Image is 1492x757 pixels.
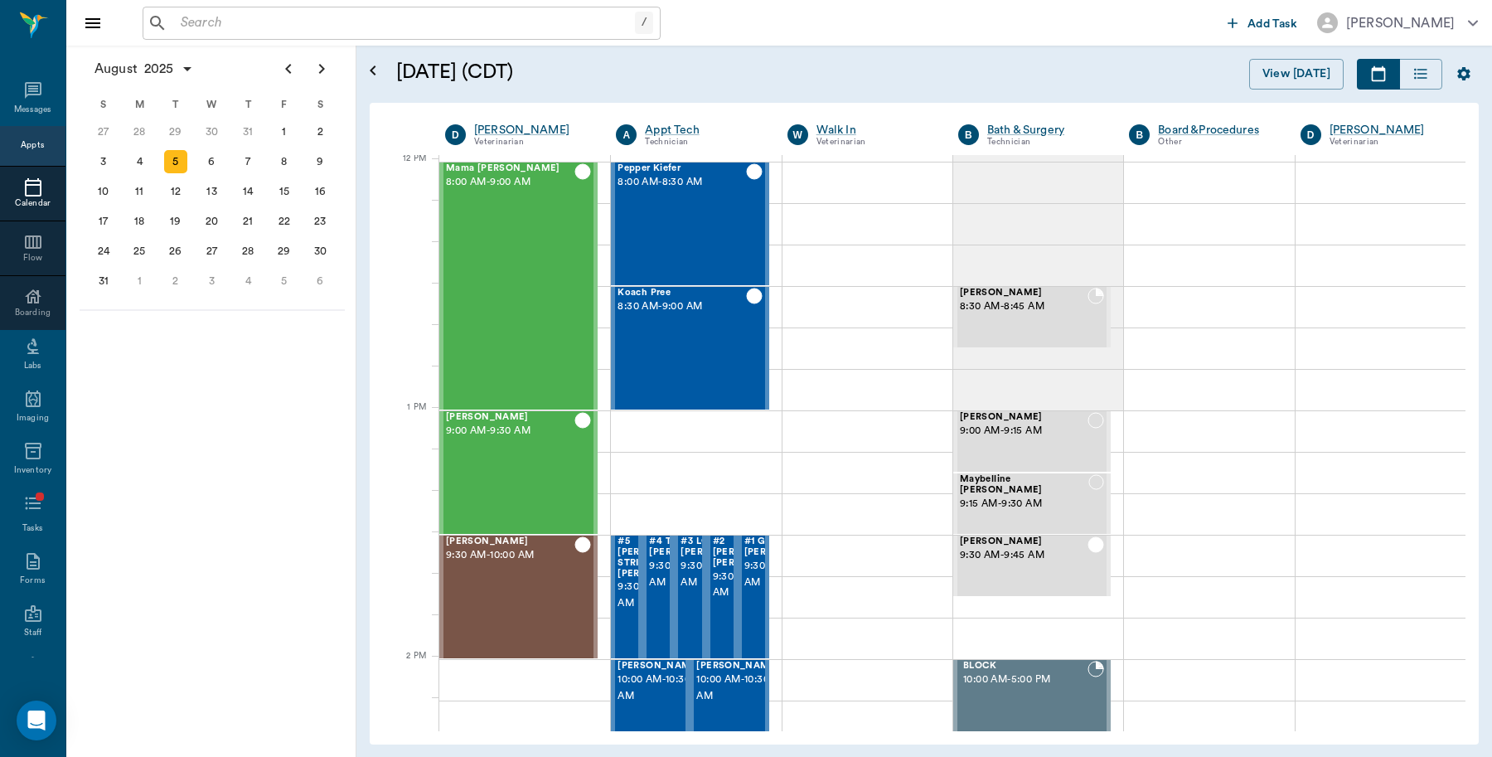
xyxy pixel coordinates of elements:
[960,298,1088,315] span: 8:30 AM - 8:45 AM
[383,648,426,689] div: 2 PM
[273,210,296,233] div: Friday, August 22, 2025
[302,92,338,117] div: S
[446,174,574,191] span: 8:00 AM - 9:00 AM
[164,269,187,293] div: Tuesday, September 2, 2025
[308,240,332,263] div: Saturday, August 30, 2025
[611,286,768,410] div: CHECKED_OUT, 8:30 AM - 9:00 AM
[1330,122,1446,138] a: [PERSON_NAME]
[92,180,115,203] div: Sunday, August 10, 2025
[674,535,705,659] div: CHECKED_OUT, 9:30 AM - 10:00 AM
[618,579,700,612] span: 9:30 AM - 10:00 AM
[446,163,574,174] span: Mama [PERSON_NAME]
[618,163,745,174] span: Pepper Kiefer
[445,124,466,145] div: D
[86,52,202,85] button: August2025
[92,240,115,263] div: Sunday, August 24, 2025
[744,536,827,558] span: #1 GRAY/WHITE [PERSON_NAME]
[1221,7,1304,38] button: Add Task
[273,240,296,263] div: Friday, August 29, 2025
[1301,124,1321,145] div: D
[128,150,151,173] div: Monday, August 4, 2025
[201,120,224,143] div: Wednesday, July 30, 2025
[816,122,933,138] a: Walk In
[953,535,1111,597] div: CHECKED_OUT, 9:30 AM - 9:45 AM
[696,661,779,672] span: [PERSON_NAME]
[92,150,115,173] div: Sunday, August 3, 2025
[201,150,224,173] div: Wednesday, August 6, 2025
[446,536,574,547] span: [PERSON_NAME]
[236,150,259,173] div: Thursday, August 7, 2025
[164,120,187,143] div: Tuesday, July 29, 2025
[645,122,762,138] a: Appt Tech
[24,627,41,639] div: Staff
[230,92,266,117] div: T
[201,210,224,233] div: Wednesday, August 20, 2025
[958,124,979,145] div: B
[787,124,808,145] div: W
[987,135,1104,149] div: Technician
[273,269,296,293] div: Friday, September 5, 2025
[14,104,52,116] div: Messages
[439,410,598,535] div: CHECKED_OUT, 9:00 AM - 9:30 AM
[92,120,115,143] div: Sunday, July 27, 2025
[396,59,831,85] h5: [DATE] (CDT)
[14,464,51,477] div: Inventory
[611,535,642,659] div: CHECKED_OUT, 9:30 AM - 10:00 AM
[446,412,574,423] span: [PERSON_NAME]
[76,7,109,40] button: Close drawer
[236,269,259,293] div: Thursday, September 4, 2025
[174,12,635,35] input: Search
[128,210,151,233] div: Monday, August 18, 2025
[383,399,426,440] div: 1 PM
[439,535,598,659] div: CHECKED_OUT, 9:30 AM - 10:00 AM
[706,535,738,659] div: CHECKED_OUT, 9:30 AM - 10:00 AM
[953,473,1111,535] div: NOT_CONFIRMED, 9:15 AM - 9:30 AM
[474,135,591,149] div: Veterinarian
[642,535,674,659] div: CHECKED_OUT, 9:30 AM - 10:00 AM
[645,135,762,149] div: Technician
[960,474,1088,496] span: Maybelline [PERSON_NAME]
[164,180,187,203] div: Tuesday, August 12, 2025
[618,288,745,298] span: Koach Pree
[963,661,1088,672] span: BLOCK
[446,423,574,439] span: 9:00 AM - 9:30 AM
[681,536,763,558] span: #3 LG BLACK [PERSON_NAME]
[236,180,259,203] div: Thursday, August 14, 2025
[1346,13,1455,33] div: [PERSON_NAME]
[236,120,259,143] div: Thursday, July 31, 2025
[273,150,296,173] div: Friday, August 8, 2025
[618,661,700,672] span: [PERSON_NAME]
[201,240,224,263] div: Wednesday, August 27, 2025
[696,672,779,705] span: 10:00 AM - 10:30 AM
[953,410,1111,473] div: NOT_CONFIRMED, 9:00 AM - 9:15 AM
[194,92,230,117] div: W
[92,269,115,293] div: Sunday, August 31, 2025
[24,360,41,372] div: Labs
[128,269,151,293] div: Monday, September 1, 2025
[446,547,574,564] span: 9:30 AM - 10:00 AM
[164,240,187,263] div: Tuesday, August 26, 2025
[713,569,796,602] span: 9:30 AM - 10:00 AM
[17,412,49,425] div: Imaging
[987,122,1104,138] a: Bath & Surgery
[474,122,591,138] a: [PERSON_NAME]
[363,39,383,103] button: Open calendar
[738,535,769,659] div: CHECKED_OUT, 9:30 AM - 10:00 AM
[649,536,732,558] span: #4 TIGER STRIPE [PERSON_NAME]
[1158,122,1275,138] a: Board &Procedures
[305,52,338,85] button: Next page
[157,92,194,117] div: T
[618,536,700,579] span: #5 [PERSON_NAME] STRIPE [PERSON_NAME]
[308,120,332,143] div: Saturday, August 2, 2025
[681,558,763,591] span: 9:30 AM - 10:00 AM
[1129,124,1150,145] div: B
[963,672,1088,688] span: 10:00 AM - 5:00 PM
[383,150,426,192] div: 12 PM
[308,180,332,203] div: Saturday, August 16, 2025
[960,288,1088,298] span: [PERSON_NAME]
[308,210,332,233] div: Saturday, August 23, 2025
[439,162,598,410] div: CHECKED_OUT, 8:00 AM - 9:00 AM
